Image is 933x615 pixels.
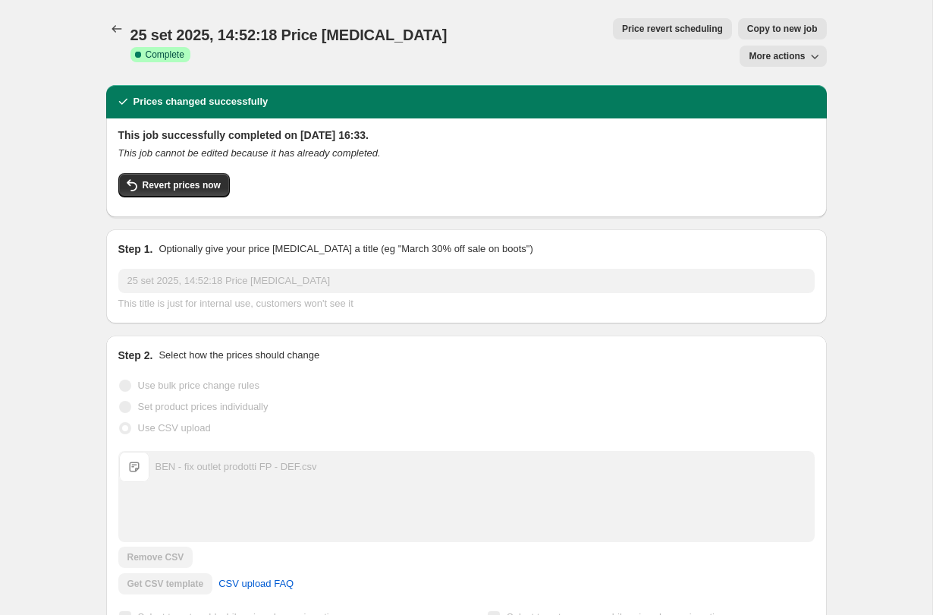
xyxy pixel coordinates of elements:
[106,18,127,39] button: Price change jobs
[209,572,303,596] a: CSV upload FAQ
[747,23,818,35] span: Copy to new job
[118,173,230,197] button: Revert prices now
[749,50,805,62] span: More actions
[138,401,269,412] span: Set product prices individually
[138,380,259,391] span: Use bulk price change rules
[738,18,827,39] button: Copy to new job
[118,348,153,363] h2: Step 2.
[622,23,723,35] span: Price revert scheduling
[118,241,153,257] h2: Step 1.
[146,49,184,61] span: Complete
[740,46,826,67] button: More actions
[218,576,294,591] span: CSV upload FAQ
[159,348,319,363] p: Select how the prices should change
[159,241,532,257] p: Optionally give your price [MEDICAL_DATA] a title (eg "March 30% off sale on boots")
[118,298,353,309] span: This title is just for internal use, customers won't see it
[134,94,269,109] h2: Prices changed successfully
[118,147,381,159] i: This job cannot be edited because it has already completed.
[155,459,317,475] div: BEN - fix outlet prodotti FP - DEF.csv
[130,27,448,43] span: 25 set 2025, 14:52:18 Price [MEDICAL_DATA]
[118,269,815,293] input: 30% off holiday sale
[613,18,732,39] button: Price revert scheduling
[118,128,815,143] h2: This job successfully completed on [DATE] 16:33.
[138,422,211,434] span: Use CSV upload
[143,179,221,191] span: Revert prices now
